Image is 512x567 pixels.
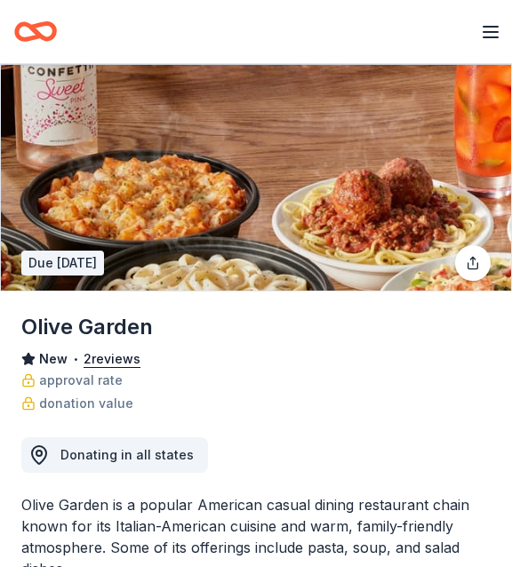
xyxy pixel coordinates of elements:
[39,370,123,391] span: approval rate
[60,447,194,462] span: Donating in all states
[1,65,511,291] img: Image for Olive Garden
[21,251,104,276] div: Due [DATE]
[39,348,68,370] span: New
[14,11,57,52] a: Home
[21,393,133,414] a: donation value
[73,352,79,366] span: •
[84,348,140,370] button: 2reviews
[21,370,123,391] a: approval rate
[21,313,153,341] h1: Olive Garden
[39,393,133,414] span: donation value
